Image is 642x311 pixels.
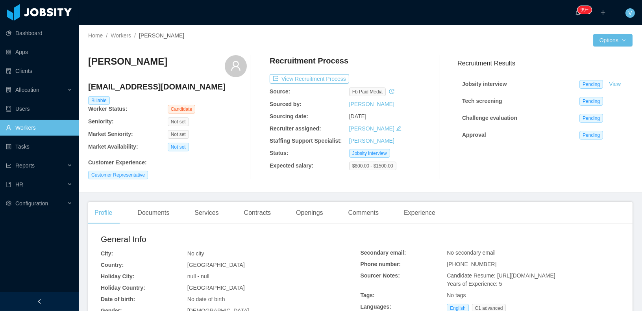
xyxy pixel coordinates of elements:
[361,304,392,310] b: Languages:
[575,10,581,15] i: icon: bell
[6,25,72,41] a: icon: pie-chartDashboard
[396,126,401,131] i: icon: edit
[6,120,72,136] a: icon: userWorkers
[270,76,349,82] a: icon: exportView Recruitment Process
[600,10,606,15] i: icon: plus
[101,250,113,257] b: City:
[577,6,592,14] sup: 244
[389,89,394,94] i: icon: history
[447,261,496,267] span: [PHONE_NUMBER]
[88,106,127,112] b: Worker Status:
[88,143,138,150] b: Market Availability:
[628,8,632,18] span: V
[361,250,406,256] b: Secondary email:
[462,98,502,104] strong: Tech screening
[349,88,386,96] span: fb paid media
[168,117,189,126] span: Not set
[349,101,394,107] a: [PERSON_NAME]
[134,32,136,39] span: /
[462,115,517,121] strong: Challenge evaluation
[270,101,302,107] b: Sourced by:
[270,55,348,66] h4: Recruitment Process
[270,162,313,169] b: Expected salary:
[270,88,290,95] b: Source:
[88,96,110,105] span: Billable
[270,125,321,132] b: Recruiter assigned:
[361,261,401,267] b: Phone number:
[101,273,135,279] b: Holiday City:
[101,262,124,268] b: Country:
[187,296,225,302] span: No date of birth
[6,182,11,187] i: icon: book
[579,114,603,123] span: Pending
[188,202,225,224] div: Services
[342,202,385,224] div: Comments
[139,32,184,39] span: [PERSON_NAME]
[6,44,72,60] a: icon: appstoreApps
[361,272,400,279] b: Sourcer Notes:
[238,202,277,224] div: Contracts
[88,118,114,125] b: Seniority:
[6,87,11,93] i: icon: solution
[462,81,507,87] strong: Jobsity interview
[187,250,204,257] span: No city
[187,285,245,291] span: [GEOGRAPHIC_DATA]
[349,138,394,144] a: [PERSON_NAME]
[88,131,133,137] b: Market Seniority:
[462,132,486,138] strong: Approval
[6,201,11,206] i: icon: setting
[15,162,35,169] span: Reports
[349,125,394,132] a: [PERSON_NAME]
[88,81,247,92] h4: [EMAIL_ADDRESS][DOMAIN_NAME]
[593,34,633,47] button: Optionsicon: down
[15,87,39,93] span: Allocation
[6,163,11,168] i: icon: line-chart
[111,32,131,39] a: Workers
[579,97,603,106] span: Pending
[270,138,342,144] b: Staffing Support Specialist:
[187,262,245,268] span: [GEOGRAPHIC_DATA]
[88,32,103,39] a: Home
[398,202,442,224] div: Experience
[349,162,396,170] span: $800.00 - $1500.00
[101,285,145,291] b: Holiday Country:
[88,55,167,68] h3: [PERSON_NAME]
[168,143,189,151] span: Not set
[6,139,72,155] a: icon: profileTasks
[447,250,496,256] span: No secondary email
[15,181,23,188] span: HR
[579,131,603,140] span: Pending
[579,80,603,89] span: Pending
[290,202,329,224] div: Openings
[101,296,135,302] b: Date of birth:
[457,58,633,68] h3: Recruitment Results
[270,113,308,119] b: Sourcing date:
[349,113,366,119] span: [DATE]
[88,171,148,179] span: Customer Representative
[230,60,241,71] i: icon: user
[88,202,118,224] div: Profile
[447,291,620,300] div: No tags
[349,149,390,158] span: Jobsity interview
[88,159,147,166] b: Customer Experience :
[606,81,623,87] a: View
[168,105,196,114] span: Candidate
[187,273,209,279] span: null - null
[6,63,72,79] a: icon: auditClients
[131,202,176,224] div: Documents
[447,272,555,287] span: Candidate Resume: [URL][DOMAIN_NAME] Years of Experience: 5
[6,101,72,117] a: icon: robotUsers
[168,130,189,139] span: Not set
[15,200,48,207] span: Configuration
[270,150,288,156] b: Status:
[270,74,349,84] button: icon: exportView Recruitment Process
[101,233,361,246] h2: General Info
[361,292,375,298] b: Tags:
[106,32,107,39] span: /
